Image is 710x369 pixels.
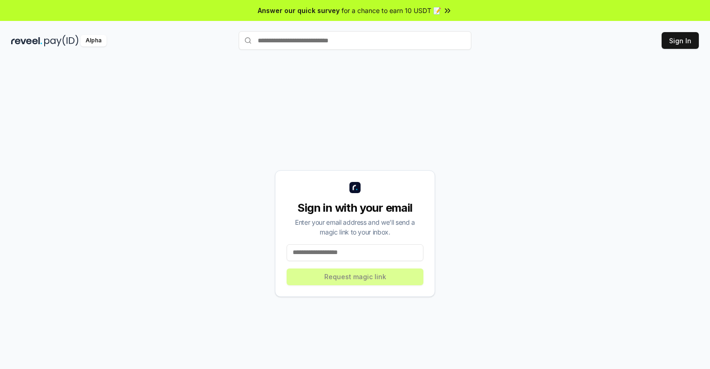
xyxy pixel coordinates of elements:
[662,32,699,49] button: Sign In
[258,6,340,15] span: Answer our quick survey
[287,217,423,237] div: Enter your email address and we’ll send a magic link to your inbox.
[342,6,441,15] span: for a chance to earn 10 USDT 📝
[287,201,423,215] div: Sign in with your email
[44,35,79,47] img: pay_id
[80,35,107,47] div: Alpha
[11,35,42,47] img: reveel_dark
[349,182,361,193] img: logo_small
